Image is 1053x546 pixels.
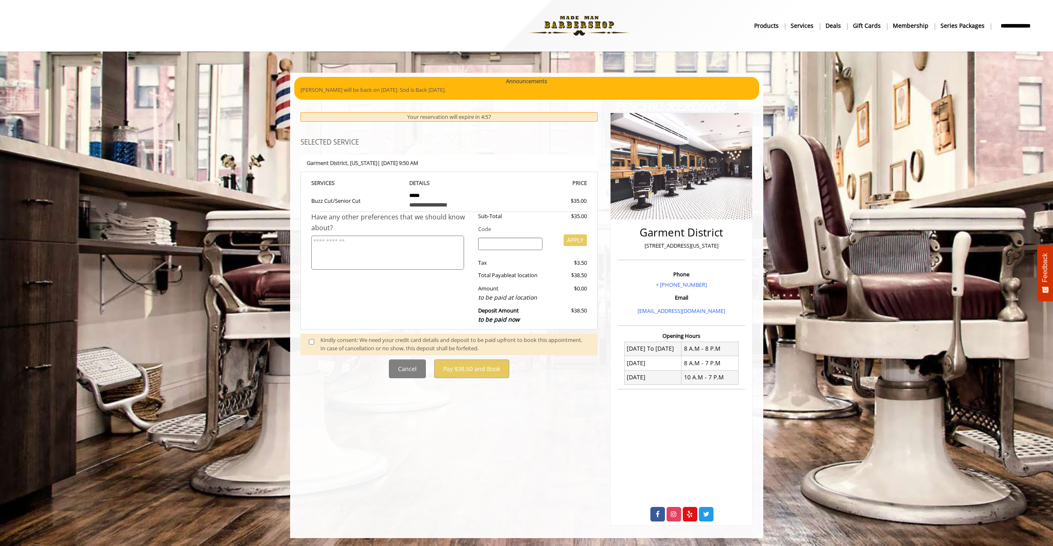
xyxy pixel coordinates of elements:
[1041,253,1049,282] span: Feedback
[549,212,587,221] div: $35.00
[748,20,785,32] a: Productsproducts
[472,258,549,267] div: Tax
[853,21,881,30] b: gift cards
[301,139,598,146] h3: SELECTED SERVICE
[620,241,743,250] p: [STREET_ADDRESS][US_STATE]
[347,159,377,167] span: , [US_STATE]
[307,159,418,167] b: Garment District | [DATE] 9:50 AM
[785,20,820,32] a: ServicesServices
[754,21,779,30] b: products
[1037,245,1053,301] button: Feedback - Show survey
[472,271,549,280] div: Total Payable
[472,212,549,221] div: Sub-Total
[311,178,403,188] th: SERVICE
[620,271,743,277] h3: Phone
[506,77,547,86] b: Announcements
[403,178,495,188] th: DETAILS
[935,20,991,32] a: Series packagesSeries packages
[320,336,589,353] div: Kindly consent: We need your credit card details and deposit to be paid upfront to book this appo...
[791,21,814,30] b: Services
[389,359,426,378] button: Cancel
[522,3,636,49] img: Made Man Barbershop logo
[638,307,725,315] a: [EMAIL_ADDRESS][DOMAIN_NAME]
[656,281,707,288] a: + [PHONE_NUMBER]
[847,20,887,32] a: Gift cardsgift cards
[682,342,739,356] td: 8 A.M - 8 P.M
[887,20,935,32] a: MembershipMembership
[495,178,587,188] th: PRICE
[549,284,587,302] div: $0.00
[624,342,682,356] td: [DATE] To [DATE]
[472,284,549,302] div: Amount
[618,333,745,339] h3: Opening Hours
[301,86,753,94] p: [PERSON_NAME] will be back on [DATE]. Sod is Back [DATE].
[541,197,586,205] div: $35.00
[549,271,587,280] div: $38.50
[682,370,739,384] td: 10 A.M - 7 P.M
[549,306,587,324] div: $38.50
[311,187,403,212] td: Buzz Cut/Senior Cut
[478,293,542,302] div: to be paid at location
[478,315,520,323] span: to be paid now
[332,179,335,187] span: S
[624,370,682,384] td: [DATE]
[478,307,520,323] b: Deposit Amount
[301,112,598,122] div: Your reservation will expire in 4:57
[820,20,847,32] a: DealsDeals
[682,356,739,370] td: 8 A.M - 7 P.M
[893,21,928,30] b: Membership
[620,295,743,300] h3: Email
[941,21,985,30] b: Series packages
[549,258,587,267] div: $3.50
[472,225,587,234] div: Code
[564,234,587,246] button: APPLY
[624,356,682,370] td: [DATE]
[434,359,509,378] button: Pay $38.50 and Book
[311,212,472,233] div: Have any other preferences that we should know about?
[826,21,841,30] b: Deals
[620,226,743,239] h2: Garment District
[511,271,537,279] span: at location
